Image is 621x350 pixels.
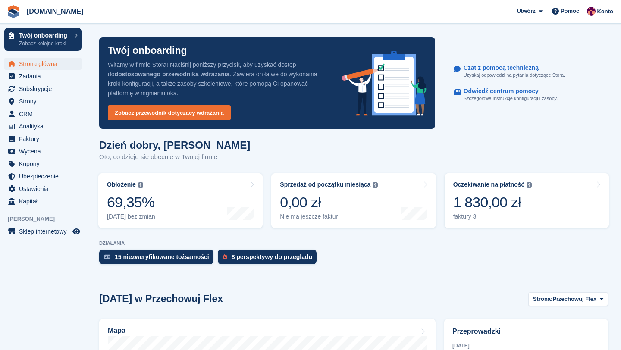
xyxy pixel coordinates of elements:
[98,173,263,228] a: Obłożenie 69,35% [DATE] bez zmian
[4,70,82,82] a: menu
[71,226,82,237] a: Podgląd sklepu
[99,250,218,269] a: 15 niezweryfikowane tożsamości
[19,32,70,38] p: Twój onboarding
[19,195,71,207] span: Kapitał
[453,213,532,220] div: faktury 3
[19,120,71,132] span: Analityka
[4,145,82,157] a: menu
[232,253,313,260] div: 8 perspektywy do przeglądu
[373,182,378,187] img: icon-info-grey-7440780725fd019a000dd9b08b2336e03edf1995a4989e88bcd33f0948082b44.svg
[138,182,143,187] img: icon-info-grey-7440780725fd019a000dd9b08b2336e03edf1995a4989e88bcd33f0948082b44.svg
[107,194,155,211] div: 69,35%
[4,133,82,145] a: menu
[561,7,579,16] span: Pomoc
[452,326,600,337] h2: Przeprowadzki
[19,83,71,95] span: Subskrypcje
[528,292,608,306] button: Strona: Przechowuj Flex
[342,51,427,116] img: onboarding-info-6c161a55d2c0e0a8cae90662b2fe09162a5109e8cc188191df67fb4f79e88e88.svg
[223,254,227,259] img: prospect-51fa495bee0391a8d652442698ab0144808aea92771e9ea1ae160a38d050c398.svg
[552,295,596,303] span: Przechowuj Flex
[4,108,82,120] a: menu
[4,183,82,195] a: menu
[517,7,535,16] span: Utwórz
[4,58,82,70] a: menu
[99,241,608,246] p: DZIAŁANIA
[19,58,71,70] span: Strona główna
[19,158,71,170] span: Kupony
[454,60,600,84] a: Czat z pomocą techniczną Uzyskaj odpowiedzi na pytania dotyczące Stora.
[19,70,71,82] span: Zadania
[4,83,82,95] a: menu
[533,295,553,303] span: Strona:
[99,139,250,151] h1: Dzień dobry, [PERSON_NAME]
[4,120,82,132] a: menu
[19,225,71,237] span: Sklep internetowy
[4,170,82,182] a: menu
[23,4,87,19] a: [DOMAIN_NAME]
[8,215,86,223] span: [PERSON_NAME]
[271,173,436,228] a: Sprzedaż od początku miesiąca 0,00 zł Nie ma jeszcze faktur
[527,182,532,187] img: icon-info-grey-7440780725fd019a000dd9b08b2336e03edf1995a4989e88bcd33f0948082b44.svg
[108,105,231,120] a: Zobacz przewodnik dotyczący wdrażania
[19,95,71,107] span: Strony
[19,40,70,47] p: Zobacz kolejne kroki
[107,213,155,220] div: [DATE] bez zmian
[99,152,250,162] p: Oto, co dzieje się obecnie w Twojej firmie
[19,108,71,120] span: CRM
[454,83,600,106] a: Odwiedź centrum pomocy Szczegółowe instrukcje konfiguracji i zasoby.
[107,181,136,188] div: Obłożenie
[4,158,82,170] a: menu
[108,327,125,334] h2: Mapa
[19,170,71,182] span: Ubezpieczenie
[7,5,20,18] img: stora-icon-8386f47178a22dfd0bd8f6a31ec36ba5ce8667c1dd55bd0f319d3a0aa187defe.svg
[452,342,600,350] div: [DATE]
[19,145,71,157] span: Wycena
[115,253,209,260] div: 15 niezweryfikowane tożsamości
[19,183,71,195] span: Ustawienia
[4,195,82,207] a: menu
[4,225,82,237] a: menu
[218,250,321,269] a: 8 perspektywy do przeglądu
[453,181,525,188] div: Oczekiwanie na płatność
[597,7,613,16] span: Konto
[445,173,609,228] a: Oczekiwanie na płatność 1 830,00 zł faktury 3
[115,71,230,78] strong: dostosowanego przewodnika wdrażania
[464,64,558,72] p: Czat z pomocą techniczną
[19,133,71,145] span: Faktury
[108,46,187,56] p: Twój onboarding
[280,181,370,188] div: Sprzedaż od początku miesiąca
[464,95,558,102] p: Szczegółowe instrukcje konfiguracji i zasoby.
[104,254,110,259] img: verify_identity-adf6edd0f0f0b5bbfe63781bf79b02c33cf7c696d77639b501bdc392416b5a36.svg
[108,60,328,98] p: Witamy w firmie Stora! Naciśnij poniższy przycisk, aby uzyskać dostęp do . Zawiera on łatwe do wy...
[280,194,378,211] div: 0,00 zł
[464,87,551,95] p: Odwiedź centrum pomocy
[4,95,82,107] a: menu
[4,28,82,51] a: Twój onboarding Zobacz kolejne kroki
[99,293,223,305] h2: [DATE] w Przechowuj Flex
[453,194,532,211] div: 1 830,00 zł
[280,213,378,220] div: Nie ma jeszcze faktur
[587,7,596,16] img: Mateusz Kacwin
[464,72,565,79] p: Uzyskaj odpowiedzi na pytania dotyczące Stora.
